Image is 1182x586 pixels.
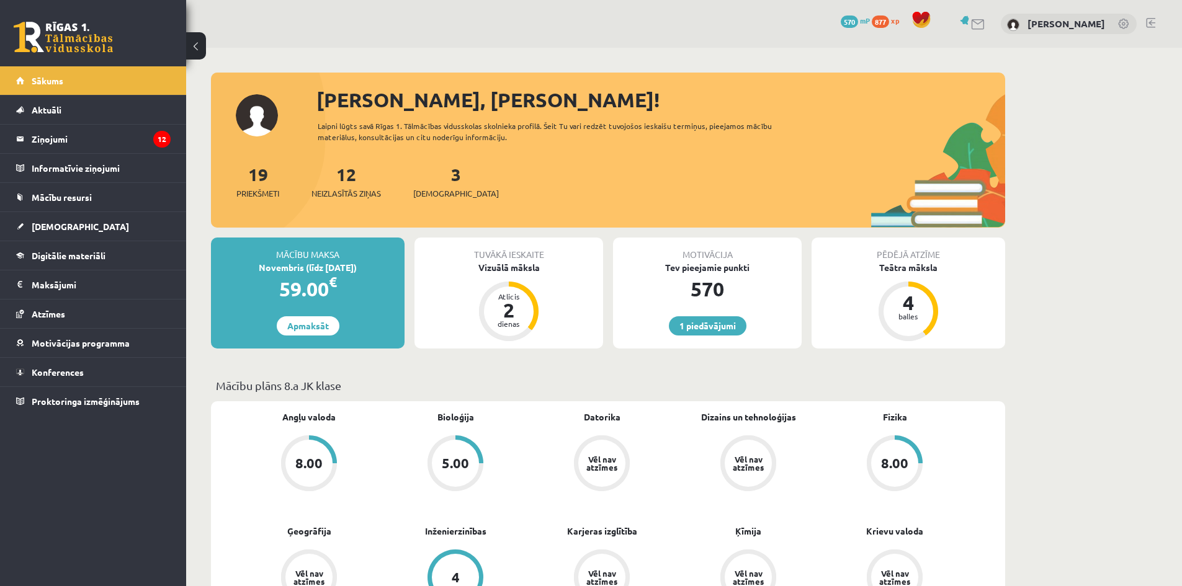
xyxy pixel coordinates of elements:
[890,313,927,320] div: balles
[866,525,923,538] a: Krievu valoda
[584,455,619,471] div: Vēl nav atzīmes
[32,75,63,86] span: Sākums
[287,525,331,538] a: Ģeogrāfija
[295,456,323,470] div: 8.00
[1028,17,1105,30] a: [PERSON_NAME]
[872,16,889,28] span: 877
[860,16,870,25] span: mP
[841,16,870,25] a: 570 mP
[16,241,171,270] a: Digitālie materiāli
[613,238,802,261] div: Motivācija
[1007,19,1019,31] img: Ralfs Jēkabsons
[32,308,65,319] span: Atzīmes
[32,366,84,378] span: Konferences
[675,435,822,494] a: Vēl nav atzīmes
[414,238,603,261] div: Tuvākā ieskaite
[812,261,1005,274] div: Teātra māksla
[311,187,381,200] span: Neizlasītās ziņas
[452,570,460,584] div: 4
[414,261,603,343] a: Vizuālā māksla Atlicis 2 dienas
[567,525,637,538] a: Karjeras izglītība
[311,163,381,200] a: 12Neizlasītās ziņas
[490,293,527,300] div: Atlicis
[329,273,337,291] span: €
[382,435,529,494] a: 5.00
[413,187,499,200] span: [DEMOGRAPHIC_DATA]
[16,95,171,124] a: Aktuāli
[584,569,619,585] div: Vēl nav atzīmes
[318,120,794,143] div: Laipni lūgts savā Rīgas 1. Tālmācības vidusskolas skolnieka profilā. Šeit Tu vari redzēt tuvojošo...
[16,212,171,241] a: [DEMOGRAPHIC_DATA]
[211,261,405,274] div: Novembris (līdz [DATE])
[812,238,1005,261] div: Pēdējā atzīme
[490,300,527,320] div: 2
[891,16,899,25] span: xp
[32,270,171,299] legend: Maksājumi
[316,85,1005,115] div: [PERSON_NAME], [PERSON_NAME]!
[236,187,279,200] span: Priekšmeti
[14,22,113,53] a: Rīgas 1. Tālmācības vidusskola
[16,270,171,299] a: Maksājumi
[731,455,766,471] div: Vēl nav atzīmes
[883,411,907,424] a: Fizika
[16,329,171,357] a: Motivācijas programma
[442,456,469,470] div: 5.00
[236,163,279,200] a: 19Priekšmeti
[529,435,675,494] a: Vēl nav atzīmes
[701,411,796,424] a: Dizains un tehnoloģijas
[812,261,1005,343] a: Teātra māksla 4 balles
[890,293,927,313] div: 4
[16,387,171,415] a: Proktoringa izmēģinājums
[16,154,171,182] a: Informatīvie ziņojumi
[841,16,858,28] span: 570
[211,238,405,261] div: Mācību maksa
[32,125,171,153] legend: Ziņojumi
[877,569,912,585] div: Vēl nav atzīmes
[32,192,92,203] span: Mācību resursi
[822,435,968,494] a: 8.00
[735,525,761,538] a: Ķīmija
[16,183,171,211] a: Mācību resursi
[490,320,527,327] div: dienas
[414,261,603,274] div: Vizuālā māksla
[32,221,129,232] span: [DEMOGRAPHIC_DATA]
[413,163,499,200] a: 3[DEMOGRAPHIC_DATA]
[32,250,105,261] span: Digitālie materiāli
[872,16,905,25] a: 877 xp
[16,66,171,95] a: Sākums
[277,316,339,335] a: Apmaksāt
[32,337,130,348] span: Motivācijas programma
[282,411,336,424] a: Angļu valoda
[32,396,140,407] span: Proktoringa izmēģinājums
[236,435,382,494] a: 8.00
[731,569,766,585] div: Vēl nav atzīmes
[292,569,326,585] div: Vēl nav atzīmes
[16,358,171,386] a: Konferences
[211,274,405,304] div: 59.00
[613,261,802,274] div: Tev pieejamie punkti
[216,377,1000,394] p: Mācību plāns 8.a JK klase
[32,154,171,182] legend: Informatīvie ziņojumi
[437,411,474,424] a: Bioloģija
[584,411,620,424] a: Datorika
[881,456,908,470] div: 8.00
[16,300,171,328] a: Atzīmes
[669,316,746,335] a: 1 piedāvājumi
[613,274,802,304] div: 570
[425,525,486,538] a: Inženierzinības
[153,131,171,148] i: 12
[16,125,171,153] a: Ziņojumi12
[32,104,61,115] span: Aktuāli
